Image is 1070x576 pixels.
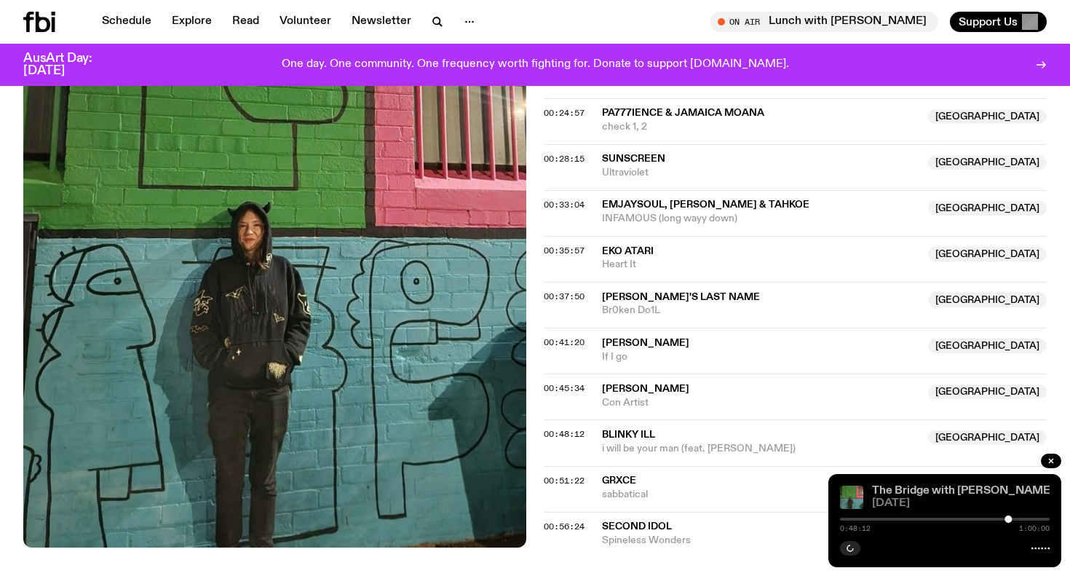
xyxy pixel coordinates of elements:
span: blinky ill [602,430,655,440]
button: 00:28:15 [544,155,584,163]
span: 1:00:00 [1019,525,1050,532]
button: 00:56:24 [544,523,584,531]
span: [GEOGRAPHIC_DATA] [928,109,1047,124]
span: [GEOGRAPHIC_DATA] [928,293,1047,307]
span: 00:37:50 [544,291,584,302]
p: One day. One community. One frequency worth fighting for. Donate to support [DOMAIN_NAME]. [282,58,789,71]
span: 00:45:34 [544,382,584,394]
span: sabbatical [602,488,919,502]
span: [GEOGRAPHIC_DATA] [928,430,1047,445]
button: On AirLunch with [PERSON_NAME] [710,12,938,32]
span: 00:28:15 [544,153,584,165]
span: 00:24:57 [544,107,584,119]
span: [GEOGRAPHIC_DATA] [928,201,1047,216]
span: pa777ience & Jamaica Moana [602,108,764,118]
span: EKO ATARI [602,246,654,256]
button: 00:45:34 [544,384,584,392]
span: Sunscreen [602,154,665,164]
button: 00:51:22 [544,477,584,485]
span: 0:48:12 [840,525,871,532]
span: Heart It [602,258,919,272]
span: 00:51:22 [544,475,584,486]
span: [GEOGRAPHIC_DATA] [928,247,1047,261]
img: Amelia Sparke is wearing a black hoodie and pants, leaning against a blue, green and pink wall wi... [840,486,863,509]
span: 00:48:12 [544,428,584,440]
span: emjaysoul, [PERSON_NAME] & Tahkoe [602,200,809,210]
span: [PERSON_NAME] [602,338,689,348]
span: 00:41:20 [544,336,584,348]
a: Read [223,12,268,32]
span: check 1, 2 [602,120,919,134]
span: i will be your man (feat. [PERSON_NAME]) [602,442,919,456]
h3: AusArt Day: [DATE] [23,52,116,77]
span: 00:35:57 [544,245,584,256]
span: [PERSON_NAME]'s Last Name [602,292,760,302]
span: [DATE] [872,498,1050,509]
span: 00:33:04 [544,199,584,210]
a: Explore [163,12,221,32]
button: 00:41:20 [544,339,584,347]
button: 00:33:04 [544,201,584,209]
span: [GEOGRAPHIC_DATA] [928,155,1047,170]
span: Second Idol [602,521,672,532]
span: [PERSON_NAME] [602,384,689,394]
span: GRXCE [602,476,636,486]
span: If I go [602,350,919,364]
span: Spineless Wonders [602,534,919,548]
span: INFAMOUS (long wayy down) [602,212,919,226]
span: Ultraviolet [602,166,919,180]
span: [GEOGRAPHIC_DATA] [928,384,1047,399]
a: Newsletter [343,12,420,32]
span: 00:56:24 [544,521,584,532]
span: Support Us [959,15,1018,28]
a: The Bridge with [PERSON_NAME] [872,485,1054,497]
button: Support Us [950,12,1047,32]
button: 00:37:50 [544,293,584,301]
span: Con Artist [602,396,919,410]
a: Schedule [93,12,160,32]
button: 00:48:12 [544,430,584,438]
a: Volunteer [271,12,340,32]
span: Br0ken Do1L [602,304,919,317]
button: 00:24:57 [544,109,584,117]
span: [GEOGRAPHIC_DATA] [928,339,1047,353]
button: 00:35:57 [544,247,584,255]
